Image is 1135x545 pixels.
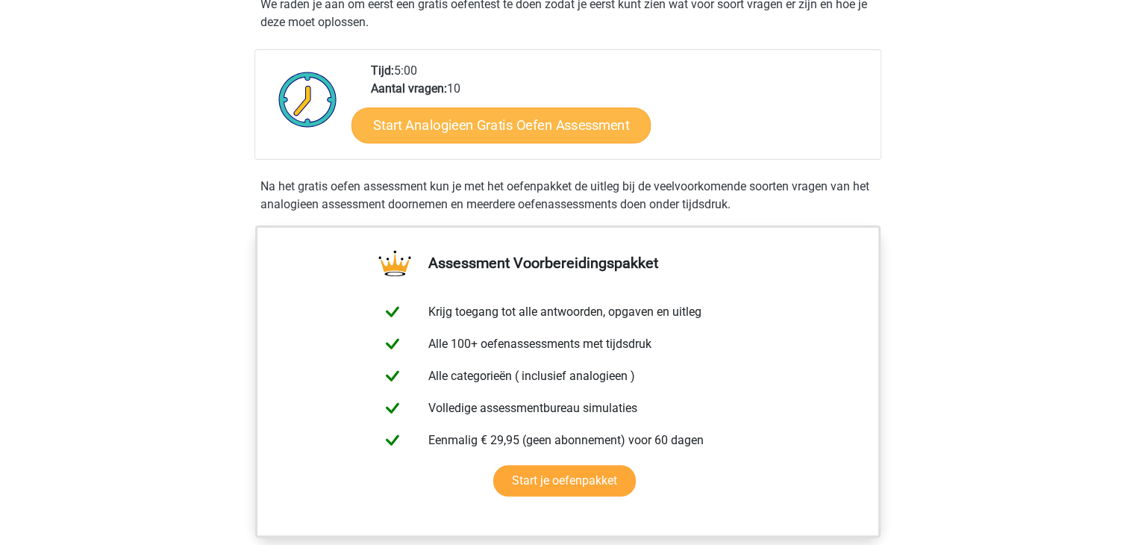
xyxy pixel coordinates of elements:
b: Aantal vragen: [371,81,447,96]
div: Na het gratis oefen assessment kun je met het oefenpakket de uitleg bij de veelvoorkomende soorte... [254,178,881,214]
a: Start Analogieen Gratis Oefen Assessment [351,107,651,143]
img: Klok [270,62,345,137]
a: Start je oefenpakket [493,465,636,496]
b: Tijd: [371,63,394,78]
div: 5:00 10 [360,62,880,159]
